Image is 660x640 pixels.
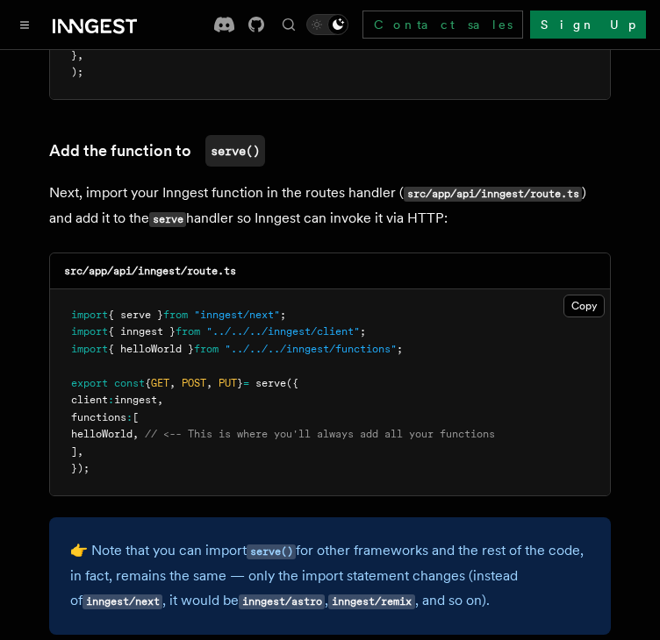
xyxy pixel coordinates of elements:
[77,49,83,61] span: ,
[225,343,397,355] span: "../../../inngest/functions"
[71,49,77,61] span: }
[14,14,35,35] button: Toggle navigation
[114,394,157,406] span: inngest
[49,181,611,231] p: Next, import your Inngest function in the routes handler ( ) and add it to the handler so Inngest...
[206,325,360,338] span: "../../../inngest/client"
[108,309,163,321] span: { serve }
[71,428,133,440] span: helloWorld
[71,445,77,458] span: ]
[530,11,646,39] a: Sign Up
[71,325,108,338] span: import
[49,135,265,167] a: Add the function toserve()
[145,428,495,440] span: // <-- This is where you'll always add all your functions
[278,14,299,35] button: Find something...
[149,212,186,227] code: serve
[126,411,133,423] span: :
[243,377,249,389] span: =
[194,309,280,321] span: "inngest/next"
[133,411,139,423] span: [
[70,538,590,614] p: 👉 Note that you can import for other frameworks and the rest of the code, in fact, remains the sa...
[71,462,90,474] span: });
[362,11,523,39] a: Contact sales
[71,394,108,406] span: client
[206,377,212,389] span: ,
[563,295,605,317] button: Copy
[169,377,176,389] span: ,
[151,377,169,389] span: GET
[239,594,325,609] code: inngest/astro
[360,325,366,338] span: ;
[280,309,286,321] span: ;
[108,343,194,355] span: { helloWorld }
[71,343,108,355] span: import
[133,428,139,440] span: ,
[71,309,108,321] span: import
[71,377,108,389] span: export
[182,377,206,389] span: POST
[157,394,163,406] span: ,
[255,377,286,389] span: serve
[247,544,296,559] code: serve()
[247,542,296,558] a: serve()
[404,187,582,202] code: src/app/api/inngest/route.ts
[397,343,403,355] span: ;
[219,377,237,389] span: PUT
[306,14,348,35] button: Toggle dark mode
[71,66,83,78] span: );
[328,594,414,609] code: inngest/remix
[176,325,200,338] span: from
[163,309,188,321] span: from
[71,411,126,423] span: functions
[205,135,265,167] code: serve()
[194,343,219,355] span: from
[108,394,114,406] span: :
[114,377,145,389] span: const
[145,377,151,389] span: {
[286,377,298,389] span: ({
[64,265,236,277] code: src/app/api/inngest/route.ts
[237,377,243,389] span: }
[108,325,176,338] span: { inngest }
[82,594,162,609] code: inngest/next
[77,445,83,458] span: ,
